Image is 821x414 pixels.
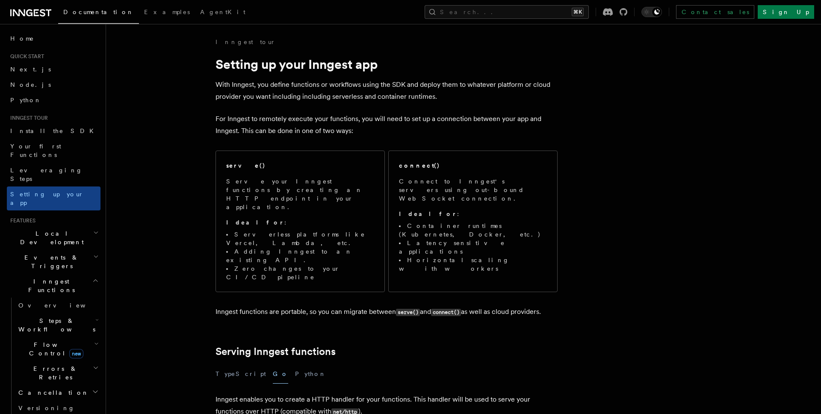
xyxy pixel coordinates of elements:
[15,337,100,361] button: Flow Controlnew
[399,210,457,217] strong: Ideal for
[7,229,93,246] span: Local Development
[7,226,100,250] button: Local Development
[216,346,336,358] a: Serving Inngest functions
[216,79,558,103] p: With Inngest, you define functions or workflows using the SDK and deploy them to whatever platfor...
[15,385,100,400] button: Cancellation
[10,34,34,43] span: Home
[15,388,89,397] span: Cancellation
[7,139,100,163] a: Your first Functions
[396,309,420,316] code: serve()
[195,3,251,23] a: AgentKit
[7,250,100,274] button: Events & Triggers
[18,405,75,411] span: Versioning
[216,38,275,46] a: Inngest tour
[7,253,93,270] span: Events & Triggers
[226,218,374,227] p: :
[7,62,100,77] a: Next.js
[216,364,266,384] button: TypeScript
[7,163,100,186] a: Leveraging Steps
[18,302,106,309] span: Overview
[10,143,61,158] span: Your first Functions
[58,3,139,24] a: Documentation
[758,5,814,19] a: Sign Up
[226,264,374,281] li: Zero changes to your CI/CD pipeline
[15,361,100,385] button: Errors & Retries
[226,161,266,170] h2: serve()
[144,9,190,15] span: Examples
[273,364,288,384] button: Go
[7,31,100,46] a: Home
[10,66,51,73] span: Next.js
[7,77,100,92] a: Node.js
[10,167,83,182] span: Leveraging Steps
[10,191,84,206] span: Setting up your app
[7,115,48,121] span: Inngest tour
[15,364,93,381] span: Errors & Retries
[216,56,558,72] h1: Setting up your Inngest app
[7,217,35,224] span: Features
[7,186,100,210] a: Setting up your app
[226,247,374,264] li: Adding Inngest to an existing API.
[10,127,99,134] span: Install the SDK
[69,349,83,358] span: new
[216,151,385,292] a: serve()Serve your Inngest functions by creating an HTTP endpoint in your application.Ideal for:Se...
[399,222,547,239] li: Container runtimes (Kubernetes, Docker, etc.)
[641,7,662,17] button: Toggle dark mode
[15,298,100,313] a: Overview
[572,8,584,16] kbd: ⌘K
[63,9,134,15] span: Documentation
[399,161,440,170] h2: connect()
[200,9,245,15] span: AgentKit
[295,364,326,384] button: Python
[7,123,100,139] a: Install the SDK
[226,219,284,226] strong: Ideal for
[15,313,100,337] button: Steps & Workflows
[139,3,195,23] a: Examples
[388,151,558,292] a: connect()Connect to Inngest's servers using out-bound WebSocket connection.Ideal for:Container ru...
[425,5,589,19] button: Search...⌘K
[7,277,92,294] span: Inngest Functions
[399,177,547,203] p: Connect to Inngest's servers using out-bound WebSocket connection.
[7,53,44,60] span: Quick start
[431,309,461,316] code: connect()
[216,113,558,137] p: For Inngest to remotely execute your functions, you will need to set up a connection between your...
[399,210,547,218] p: :
[7,274,100,298] button: Inngest Functions
[15,316,95,334] span: Steps & Workflows
[10,97,41,103] span: Python
[676,5,754,19] a: Contact sales
[7,92,100,108] a: Python
[216,306,558,318] p: Inngest functions are portable, so you can migrate between and as well as cloud providers.
[399,256,547,273] li: Horizontal scaling with workers
[10,81,51,88] span: Node.js
[226,177,374,211] p: Serve your Inngest functions by creating an HTTP endpoint in your application.
[399,239,547,256] li: Latency sensitive applications
[15,340,94,358] span: Flow Control
[226,230,374,247] li: Serverless platforms like Vercel, Lambda, etc.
